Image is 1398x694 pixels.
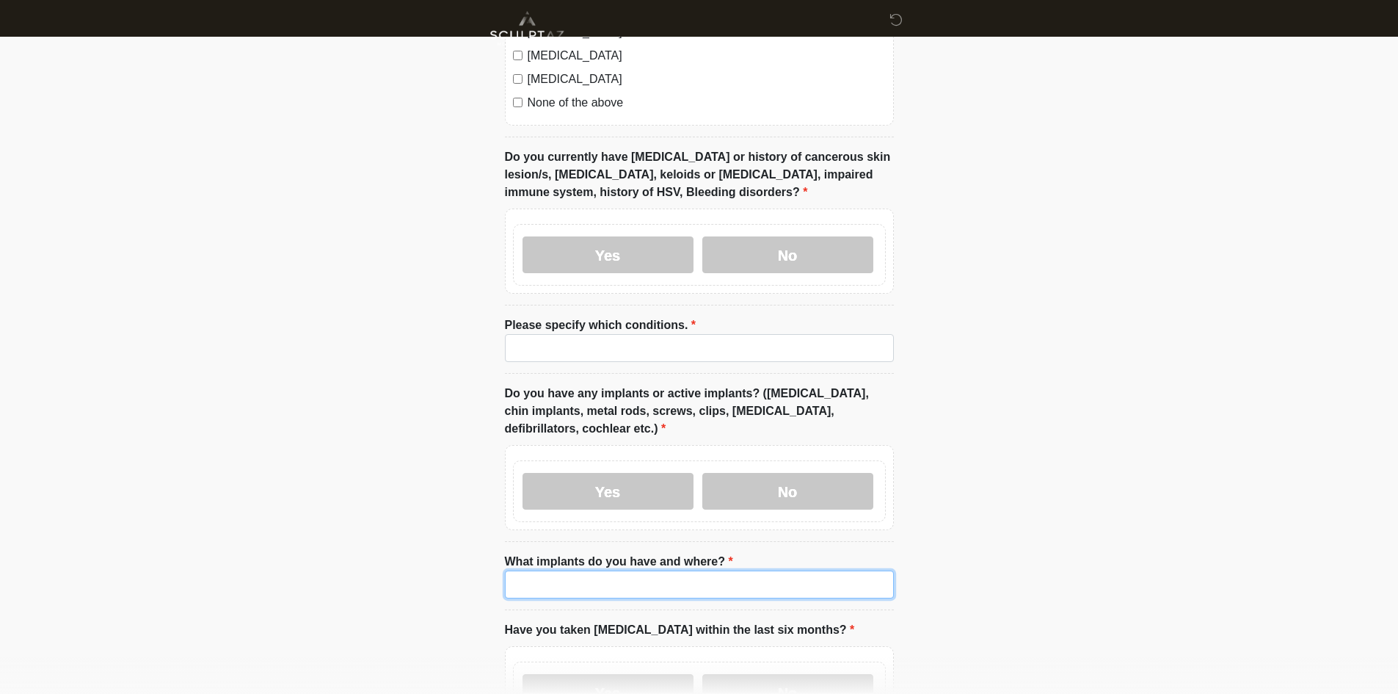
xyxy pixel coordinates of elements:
[523,473,693,510] label: Yes
[505,317,696,334] label: Please specify which conditions.
[513,98,523,107] input: None of the above
[528,71,886,88] label: [MEDICAL_DATA]
[513,74,523,84] input: [MEDICAL_DATA]
[505,148,894,201] label: Do you currently have [MEDICAL_DATA] or history of cancerous skin lesion/s, [MEDICAL_DATA], keloi...
[523,236,693,273] label: Yes
[505,553,733,571] label: What implants do you have and where?
[490,11,564,46] img: Sculpt AZ Med Spa Logo
[505,385,894,438] label: Do you have any implants or active implants? ([MEDICAL_DATA], chin implants, metal rods, screws, ...
[505,621,855,639] label: Have you taken [MEDICAL_DATA] within the last six months?
[702,236,873,273] label: No
[702,473,873,510] label: No
[528,94,886,112] label: None of the above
